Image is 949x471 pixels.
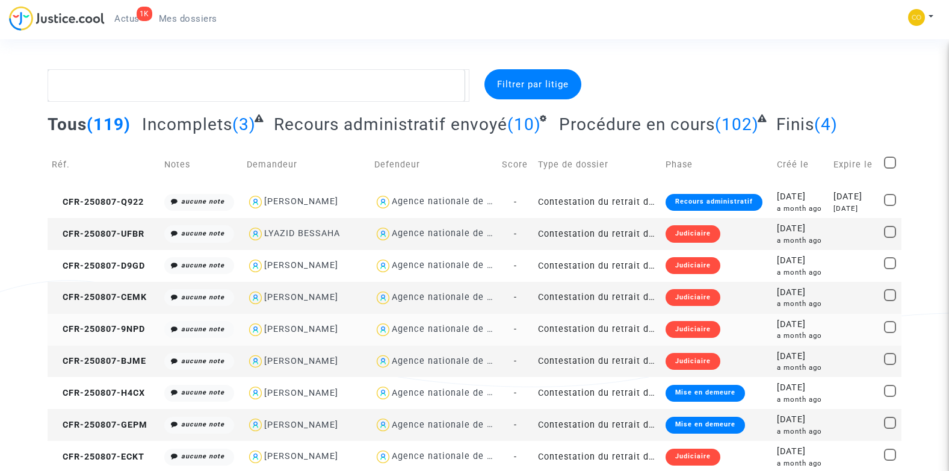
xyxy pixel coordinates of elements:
[559,114,715,134] span: Procédure en cours
[777,331,825,341] div: a month ago
[264,451,338,461] div: [PERSON_NAME]
[514,197,517,207] span: -
[534,346,661,378] td: Contestation du retrait de [PERSON_NAME] par l'ANAH (mandataire)
[247,193,264,211] img: icon-user.svg
[777,235,825,246] div: a month ago
[777,318,825,331] div: [DATE]
[52,452,144,462] span: CFR-250807-ECKT
[87,114,131,134] span: (119)
[534,377,661,409] td: Contestation du retrait de [PERSON_NAME] par l'ANAH (mandataire)
[666,289,720,306] div: Judiciaire
[514,356,517,366] span: -
[247,321,264,338] img: icon-user.svg
[777,426,825,437] div: a month ago
[534,282,661,314] td: Contestation du retrait de [PERSON_NAME] par l'ANAH (mandataire)
[514,261,517,271] span: -
[777,204,825,214] div: a month ago
[48,143,160,186] td: Réf.
[264,324,338,334] div: [PERSON_NAME]
[181,420,224,428] i: aucune note
[514,452,517,462] span: -
[777,350,825,363] div: [DATE]
[534,186,661,218] td: Contestation du retrait de [PERSON_NAME] par l'ANAH (mandataire)
[159,13,217,24] span: Mes dossiers
[374,416,392,434] img: icon-user.svg
[374,289,392,307] img: icon-user.svg
[497,79,569,90] span: Filtrer par litige
[666,449,720,466] div: Judiciaire
[777,363,825,373] div: a month ago
[514,388,517,398] span: -
[498,143,534,186] td: Score
[274,114,507,134] span: Recours administratif envoyé
[264,292,338,302] div: [PERSON_NAME]
[715,114,759,134] span: (102)
[160,143,243,186] td: Notes
[181,388,224,396] i: aucune note
[374,384,392,402] img: icon-user.svg
[534,250,661,282] td: Contestation du retrait de [PERSON_NAME] par l'ANAH (mandataire)
[392,388,524,398] div: Agence nationale de l'habitat
[392,228,524,239] div: Agence nationale de l'habitat
[773,143,829,186] td: Créé le
[149,10,227,28] a: Mes dossiers
[370,143,498,186] td: Defendeur
[392,451,524,461] div: Agence nationale de l'habitat
[52,261,145,271] span: CFR-250807-D9GD
[666,353,720,370] div: Judiciaire
[264,260,338,270] div: [PERSON_NAME]
[534,218,661,250] td: Contestation du retrait de [PERSON_NAME] par l'ANAH (mandataire)
[666,194,762,211] div: Recours administratif
[374,448,392,466] img: icon-user.svg
[777,413,825,426] div: [DATE]
[181,452,224,460] i: aucune note
[52,420,147,430] span: CFR-250807-GEPM
[264,420,338,430] div: [PERSON_NAME]
[392,356,524,366] div: Agence nationale de l'habitat
[181,357,224,365] i: aucune note
[814,114,838,134] span: (4)
[264,388,338,398] div: [PERSON_NAME]
[777,267,825,278] div: a month ago
[232,114,256,134] span: (3)
[392,292,524,302] div: Agence nationale de l'habitat
[534,143,661,186] td: Type de dossier
[514,420,517,430] span: -
[48,114,87,134] span: Tous
[392,196,524,207] div: Agence nationale de l'habitat
[666,417,745,434] div: Mise en demeure
[52,356,146,366] span: CFR-250807-BJME
[264,356,338,366] div: [PERSON_NAME]
[777,254,825,267] div: [DATE]
[52,229,144,239] span: CFR-250807-UFBR
[833,190,876,204] div: [DATE]
[534,314,661,346] td: Contestation du retrait de [PERSON_NAME] par l'ANAH (mandataire)
[247,225,264,243] img: icon-user.svg
[247,257,264,275] img: icon-user.svg
[52,388,145,398] span: CFR-250807-H4CX
[52,324,145,334] span: CFR-250807-9NPD
[392,420,524,430] div: Agence nationale de l'habitat
[52,292,147,302] span: CFR-250807-CEMK
[534,409,661,441] td: Contestation du retrait de [PERSON_NAME] par l'ANAH (mandataire)
[829,143,880,186] td: Expire le
[243,143,370,186] td: Demandeur
[374,193,392,211] img: icon-user.svg
[908,9,925,26] img: 84a266a8493598cb3cce1313e02c3431
[661,143,773,186] td: Phase
[181,293,224,301] i: aucune note
[114,13,140,24] span: Actus
[514,292,517,302] span: -
[666,225,720,242] div: Judiciaire
[374,353,392,370] img: icon-user.svg
[392,260,524,270] div: Agence nationale de l'habitat
[833,204,876,214] div: [DATE]
[777,445,825,458] div: [DATE]
[181,229,224,237] i: aucune note
[264,228,340,239] div: LYAZID BESSAHA
[392,324,524,334] div: Agence nationale de l'habitat
[374,321,392,338] img: icon-user.svg
[374,225,392,243] img: icon-user.svg
[507,114,541,134] span: (10)
[777,395,825,405] div: a month ago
